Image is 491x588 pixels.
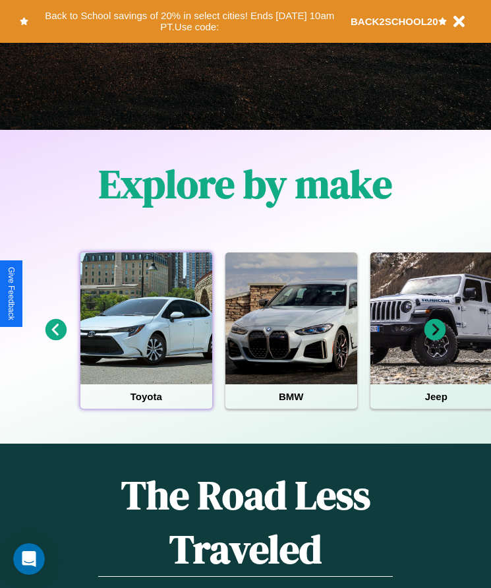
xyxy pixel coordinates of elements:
div: Give Feedback [7,267,16,320]
b: BACK2SCHOOL20 [351,16,438,27]
button: Back to School savings of 20% in select cities! Ends [DATE] 10am PT.Use code: [28,7,351,36]
h1: The Road Less Traveled [98,468,393,577]
h4: BMW [225,384,357,409]
h4: Toyota [80,384,212,409]
iframe: Intercom live chat [13,543,45,575]
h1: Explore by make [99,157,392,211]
